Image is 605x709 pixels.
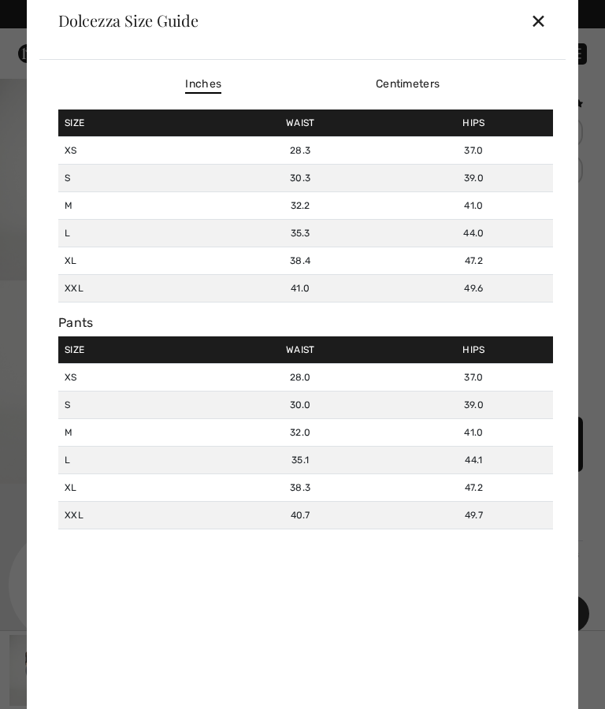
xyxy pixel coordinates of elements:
td: 49.6 [395,275,553,303]
td: M [58,419,206,447]
td: M [58,192,206,220]
td: 37.0 [395,137,553,165]
td: Size [58,336,206,364]
span: Centimeters [376,77,440,91]
td: 41.0 [395,192,553,220]
td: XXL [58,275,206,303]
td: 37.0 [395,364,553,392]
td: 38.3 [206,474,395,502]
td: 41.0 [395,419,553,447]
td: Hips [395,110,553,137]
div: Dolcezza Size Guide [58,13,199,28]
td: XS [58,364,206,392]
td: 38.4 [206,247,395,275]
td: 28.0 [206,364,395,392]
td: 35.1 [206,447,395,474]
td: 39.0 [395,392,553,419]
td: 39.0 [395,165,553,192]
td: Waist [206,336,395,364]
div: Pants [58,315,553,330]
td: 30.3 [206,165,395,192]
td: 32.2 [206,192,395,220]
td: 47.2 [395,247,553,275]
td: 47.2 [395,474,553,502]
td: 41.0 [206,275,395,303]
td: XXL [58,502,206,529]
td: Size [58,110,206,137]
td: 44.0 [395,220,553,247]
td: L [58,447,206,474]
td: S [58,392,206,419]
div: ✕ [530,4,547,37]
td: L [58,220,206,247]
td: XL [58,474,206,502]
td: XS [58,137,206,165]
td: XL [58,247,206,275]
td: S [58,165,206,192]
td: Waist [206,110,395,137]
td: 44.1 [395,447,553,474]
td: 35.3 [206,220,395,247]
td: 40.7 [206,502,395,529]
span: Inches [185,76,221,94]
td: 49.7 [395,502,553,529]
td: Hips [395,336,553,364]
td: 32.0 [206,419,395,447]
td: 28.3 [206,137,395,165]
td: 30.0 [206,392,395,419]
